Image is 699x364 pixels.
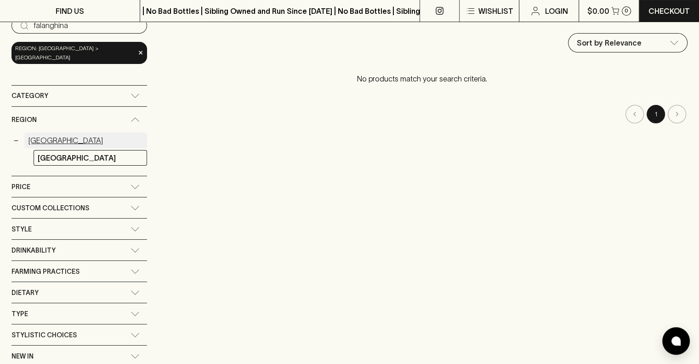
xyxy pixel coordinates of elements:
[587,6,609,17] p: $0.00
[156,64,688,93] p: No products match your search criteria.
[11,240,147,260] div: Drinkability
[11,308,28,320] span: Type
[648,6,690,17] p: Checkout
[11,197,147,218] div: Custom Collections
[671,336,681,346] img: bubble-icon
[15,44,135,62] span: region: [GEOGRAPHIC_DATA] > [GEOGRAPHIC_DATA]
[11,202,89,214] span: Custom Collections
[11,181,30,193] span: Price
[11,261,147,282] div: Farming Practices
[11,329,77,341] span: Stylistic Choices
[34,150,147,166] a: [GEOGRAPHIC_DATA]
[11,114,37,126] span: Region
[11,136,21,145] button: −
[625,8,628,13] p: 0
[11,86,147,106] div: Category
[11,224,32,235] span: Style
[11,324,147,345] div: Stylistic Choices
[11,282,147,303] div: Dietary
[56,6,84,17] p: FIND US
[34,18,140,33] input: Try “Pinot noir”
[545,6,568,17] p: Login
[24,133,147,148] a: [GEOGRAPHIC_DATA]
[478,6,513,17] p: Wishlist
[11,219,147,239] div: Style
[11,176,147,197] div: Price
[568,34,687,52] div: Sort by Relevance
[11,107,147,133] div: Region
[11,90,48,102] span: Category
[11,287,39,299] span: Dietary
[11,266,80,277] span: Farming Practices
[11,351,34,362] span: New In
[138,48,143,58] span: ×
[11,303,147,324] div: Type
[11,245,56,256] span: Drinkability
[647,105,665,123] button: page 1
[577,37,642,48] p: Sort by Relevance
[156,105,688,123] nav: pagination navigation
